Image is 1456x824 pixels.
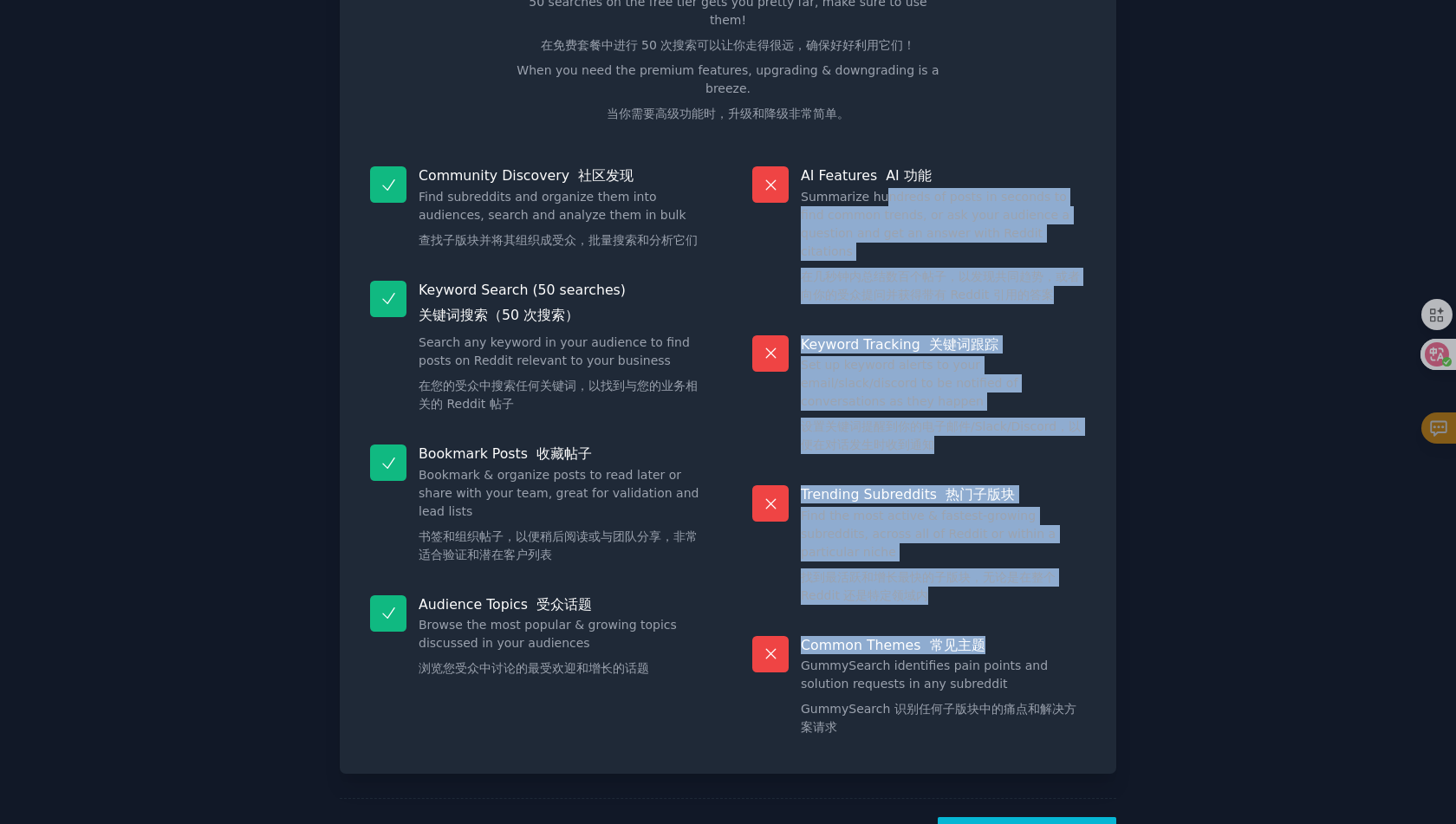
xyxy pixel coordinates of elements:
font: 社区发现 [578,167,634,184]
dd: Browse the most popular & growing topics discussed in your audiences [419,616,704,685]
font: GummySearch 识别任何子版块中的痛点和解决方案请求 [801,702,1076,734]
p: Audience Topics [419,595,704,613]
p: Community Discovery [419,166,704,185]
font: 查找子版块并将其组织成受众，批量搜索和分析它们 [419,233,698,247]
font: 关键词搜索（50 次搜索） [419,307,579,323]
font: 关键词跟踪 [929,336,998,353]
font: 当你需要高级功能时，升级和降级非常简单。 [607,107,849,120]
p: Common Themes [801,636,1086,654]
dd: Search any keyword in your audience to find posts on Reddit relevant to your business [419,334,704,420]
dd: GummySearch identifies pain points and solution requests in any subreddit [801,657,1086,743]
dd: Set up keyword alerts to your email/slack/discord to be notified of conversations as they happen [801,356,1086,461]
font: 在免费套餐中进行 50 次搜索可以让你走得很远，确保好好利用它们！ [541,38,916,52]
font: 热门子版块 [946,486,1015,503]
font: 书签和组织帖子，以便稍后阅读或与团队分享，非常适合验证和潜在客户列表 [419,529,698,561]
dd: Bookmark & organize posts to read later or share with your team, great for validation and lead lists [419,466,704,571]
font: 找到最活跃和增长最快的子版块，无论是在整个 Reddit 还是特定领域内 [801,570,1056,602]
font: 浏览您受众中讨论的最受欢迎和增长的话题 [419,661,649,675]
font: AI 功能 [886,167,931,184]
font: 常见主题 [930,637,985,653]
p: AI Features [801,166,1086,185]
font: 受众话题 [536,596,592,613]
font: 在您的受众中搜索任何关键词，以找到与您的业务相关的 Reddit 帖子 [419,379,698,411]
font: 设置关键词提醒到你的电子邮件/Slack/Discord，以便在对话发生时收到通知 [801,419,1081,451]
p: Bookmark Posts [419,444,704,463]
dd: Find subreddits and organize them into audiences, search and analyze them in bulk [419,188,704,256]
dd: Summarize hundreds of posts in seconds to find common trends, or ask your audience a question and... [801,188,1086,311]
p: Keyword Tracking [801,335,1086,354]
p: Keyword Search (50 searches) [419,281,704,331]
font: 收藏帖子 [536,445,592,462]
p: Trending Subreddits [801,485,1086,503]
font: 在几秒钟内总结数百个帖子，以发现共同趋势，或者向你的受众提问并获得带有 Reddit 引用的答案 [801,269,1080,302]
dd: Find the most active & fastest-growing subreddits, across all of Reddit or within a particular niche [801,507,1086,612]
